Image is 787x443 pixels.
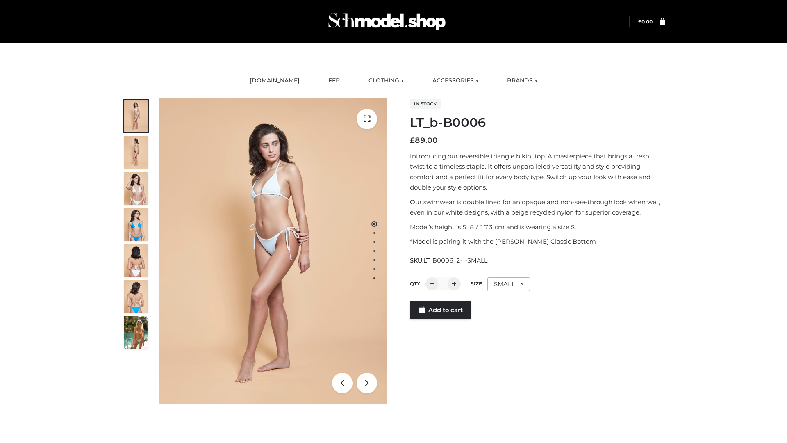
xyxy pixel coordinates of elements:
bdi: 89.00 [410,136,438,145]
bdi: 0.00 [638,18,653,25]
a: Add to cart [410,301,471,319]
p: Model’s height is 5 ‘8 / 173 cm and is wearing a size S. [410,222,665,233]
img: ArielClassicBikiniTop_CloudNine_AzureSky_OW114ECO_2-scaled.jpg [124,136,148,169]
h1: LT_b-B0006 [410,115,665,130]
span: SKU: [410,256,488,265]
img: ArielClassicBikiniTop_CloudNine_AzureSky_OW114ECO_4-scaled.jpg [124,208,148,241]
img: Arieltop_CloudNine_AzureSky2.jpg [124,316,148,349]
img: ArielClassicBikiniTop_CloudNine_AzureSky_OW114ECO_1 [159,98,387,404]
img: ArielClassicBikiniTop_CloudNine_AzureSky_OW114ECO_7-scaled.jpg [124,244,148,277]
img: ArielClassicBikiniTop_CloudNine_AzureSky_OW114ECO_1-scaled.jpg [124,100,148,132]
a: £0.00 [638,18,653,25]
a: BRANDS [501,72,544,90]
img: ArielClassicBikiniTop_CloudNine_AzureSky_OW114ECO_8-scaled.jpg [124,280,148,313]
p: Introducing our reversible triangle bikini top. A masterpiece that brings a fresh twist to a time... [410,151,665,193]
span: LT_B0006_2-_-SMALL [423,257,487,264]
p: *Model is pairing it with the [PERSON_NAME] Classic Bottom [410,236,665,247]
a: FFP [322,72,346,90]
a: [DOMAIN_NAME] [243,72,306,90]
label: Size: [471,281,483,287]
label: QTY: [410,281,421,287]
a: ACCESSORIES [426,72,484,90]
span: £ [410,136,415,145]
p: Our swimwear is double lined for an opaque and non-see-through look when wet, even in our white d... [410,197,665,218]
div: SMALL [487,277,530,291]
span: In stock [410,99,441,109]
img: Schmodel Admin 964 [325,5,448,38]
a: CLOTHING [362,72,410,90]
span: £ [638,18,641,25]
img: ArielClassicBikiniTop_CloudNine_AzureSky_OW114ECO_3-scaled.jpg [124,172,148,205]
